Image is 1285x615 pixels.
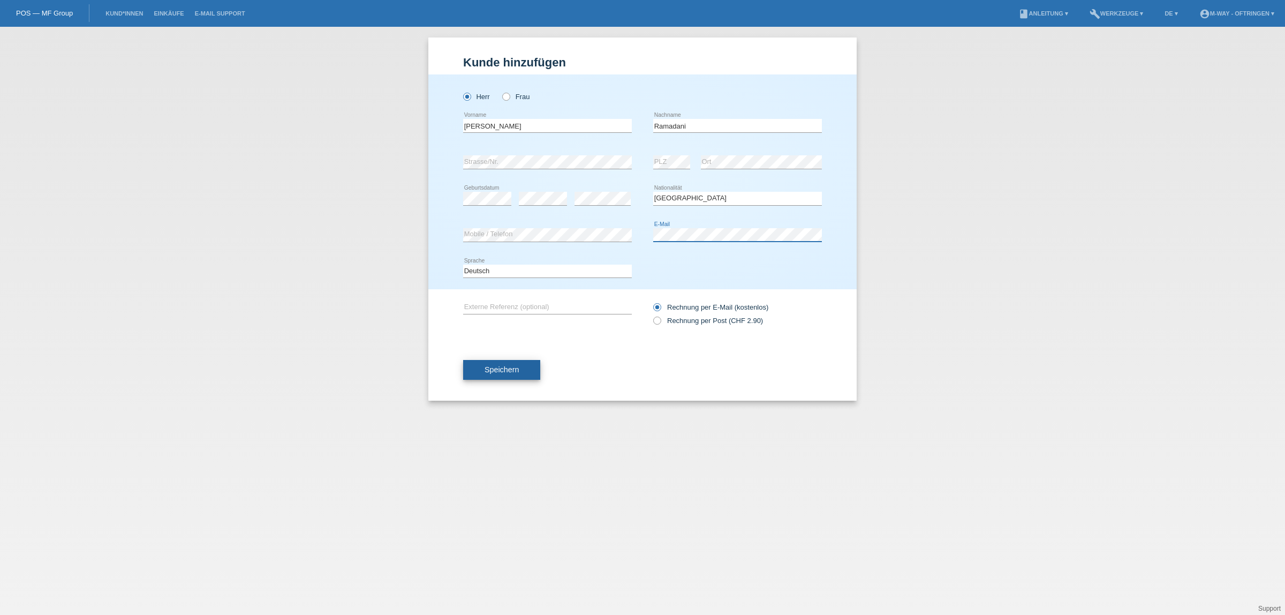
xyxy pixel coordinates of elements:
[1159,10,1183,17] a: DE ▾
[463,93,490,101] label: Herr
[148,10,189,17] a: Einkäufe
[1194,10,1280,17] a: account_circlem-way - Oftringen ▾
[653,303,768,311] label: Rechnung per E-Mail (kostenlos)
[653,303,660,317] input: Rechnung per E-Mail (kostenlos)
[1199,9,1210,19] i: account_circle
[16,9,73,17] a: POS — MF Group
[485,365,519,374] span: Speichern
[1090,9,1100,19] i: build
[502,93,530,101] label: Frau
[100,10,148,17] a: Kund*innen
[463,360,540,380] button: Speichern
[1084,10,1149,17] a: buildWerkzeuge ▾
[1018,9,1029,19] i: book
[1258,605,1281,612] a: Support
[502,93,509,100] input: Frau
[653,317,660,330] input: Rechnung per Post (CHF 2.90)
[463,93,470,100] input: Herr
[1013,10,1074,17] a: bookAnleitung ▾
[463,56,822,69] h1: Kunde hinzufügen
[653,317,763,325] label: Rechnung per Post (CHF 2.90)
[190,10,251,17] a: E-Mail Support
